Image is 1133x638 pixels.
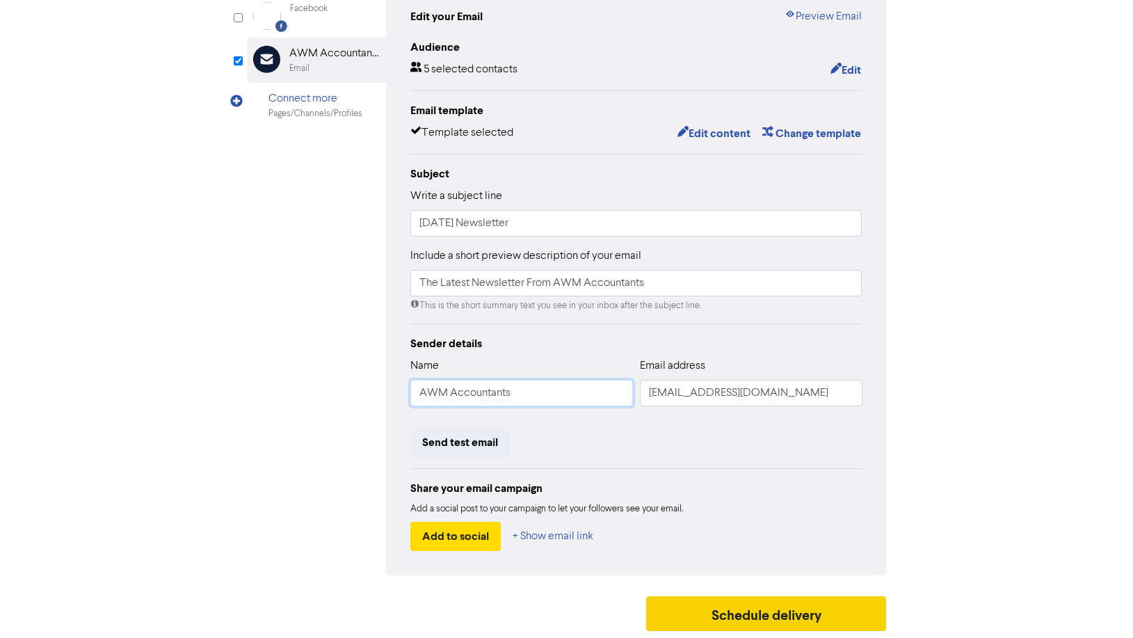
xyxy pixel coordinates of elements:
button: Edit content [677,125,751,143]
div: Add a social post to your campaign to let your followers see your email. [410,502,862,516]
button: Send test email [410,428,510,457]
div: Connect more [268,90,362,107]
button: + Show email link [512,522,594,551]
div: Email template [410,102,862,119]
label: Include a short preview description of your email [410,248,641,264]
div: Subject [410,166,862,182]
div: Sender details [410,335,862,352]
button: Add to social [410,522,501,551]
div: Edit your Email [410,8,483,25]
a: Preview Email [785,8,862,25]
label: Name [410,358,439,374]
img: Facebook [253,2,281,30]
div: 5 selected contacts [410,61,517,79]
div: AWM Accountants [289,45,378,62]
div: Email [289,62,310,75]
button: Change template [762,125,862,143]
div: Template selected [410,125,513,143]
div: AWM AccountantsEmail [247,38,386,83]
iframe: Chat Widget [1063,571,1133,638]
div: This is the short summary text you see in your inbox after the subject line. [410,299,862,312]
div: Facebook [290,2,328,15]
label: Write a subject line [410,188,502,205]
button: Schedule delivery [646,596,887,631]
div: Share your email campaign [410,480,862,497]
button: Edit [830,61,862,79]
label: Email address [640,358,705,374]
div: Connect morePages/Channels/Profiles [247,83,386,128]
div: Pages/Channels/Profiles [268,107,362,120]
div: Audience [410,39,862,56]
